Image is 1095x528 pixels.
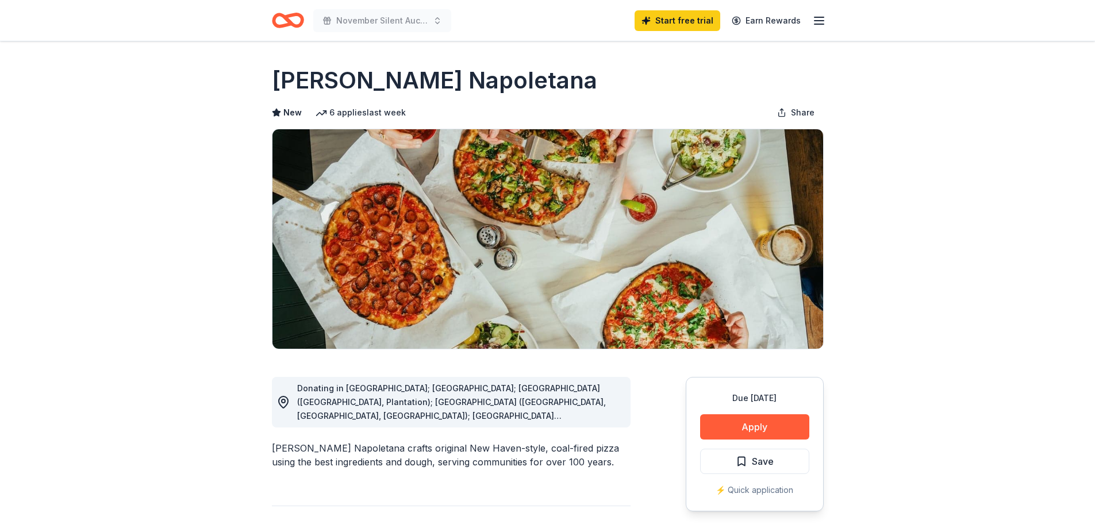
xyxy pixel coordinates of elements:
a: Earn Rewards [725,10,808,31]
div: Due [DATE] [700,391,809,405]
span: Donating in [GEOGRAPHIC_DATA]; [GEOGRAPHIC_DATA]; [GEOGRAPHIC_DATA] ([GEOGRAPHIC_DATA], Plantatio... [297,383,606,462]
button: Apply [700,414,809,440]
button: November Silent Auction [313,9,451,32]
a: Start free trial [635,10,720,31]
h1: [PERSON_NAME] Napoletana [272,64,597,97]
button: Save [700,449,809,474]
div: [PERSON_NAME] Napoletana crafts original New Haven-style, coal-fired pizza using the best ingredi... [272,441,631,469]
button: Share [768,101,824,124]
span: November Silent Auction [336,14,428,28]
div: ⚡️ Quick application [700,483,809,497]
a: Home [272,7,304,34]
span: New [283,106,302,120]
div: 6 applies last week [316,106,406,120]
span: Save [752,454,774,469]
img: Image for Frank Pepe Pizzeria Napoletana [272,129,823,349]
span: Share [791,106,814,120]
